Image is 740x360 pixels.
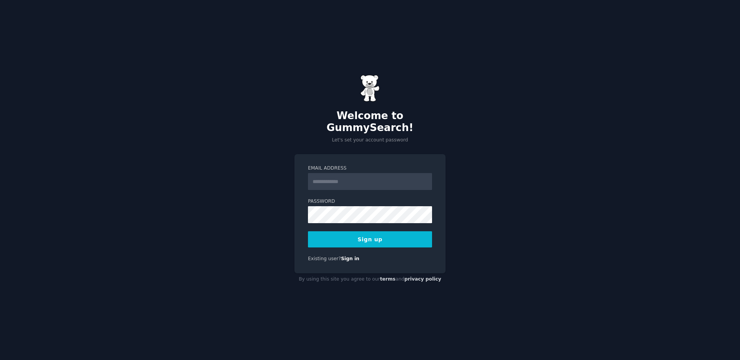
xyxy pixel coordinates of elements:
button: Sign up [308,231,432,247]
a: terms [380,276,395,282]
a: privacy policy [404,276,441,282]
a: Sign in [341,256,360,261]
h2: Welcome to GummySearch! [294,110,446,134]
label: Email Address [308,165,432,172]
p: Let's set your account password [294,137,446,144]
span: Existing user? [308,256,341,261]
label: Password [308,198,432,205]
img: Gummy Bear [360,75,380,102]
div: By using this site you agree to our and [294,273,446,286]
